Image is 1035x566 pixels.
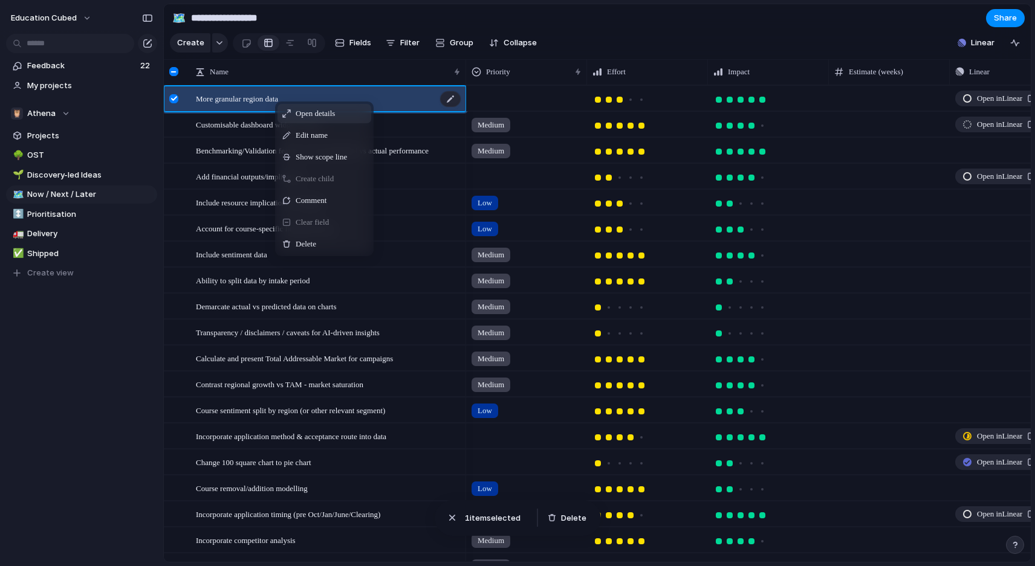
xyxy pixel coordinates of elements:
[971,37,994,49] span: Linear
[11,169,23,181] button: 🌱
[27,267,74,279] span: Create view
[381,33,424,53] button: Filter
[465,512,527,524] span: item selected
[349,37,371,49] span: Fields
[27,228,153,240] span: Delivery
[27,130,153,142] span: Projects
[330,33,376,53] button: Fields
[170,33,210,53] button: Create
[953,34,999,52] button: Linear
[27,108,56,120] span: Athena
[450,37,473,49] span: Group
[13,246,21,260] div: ✅
[400,37,420,49] span: Filter
[13,227,21,241] div: 🚛
[6,127,157,145] a: Projects
[27,188,153,201] span: Now / Next / Later
[296,238,316,250] span: Delete
[6,225,157,243] a: 🚛Delivery
[986,9,1025,27] button: Share
[484,33,542,53] button: Collapse
[6,245,157,263] a: ✅Shipped
[6,185,157,204] a: 🗺️Now / Next / Later
[11,12,77,24] span: Education Cubed
[296,108,335,120] span: Open details
[13,149,21,162] div: 🌳
[172,10,186,26] div: 🗺️
[465,513,470,523] span: 1
[543,510,591,527] button: Delete
[11,188,23,201] button: 🗺️
[504,37,537,49] span: Collapse
[296,195,326,207] span: Comment
[13,168,21,182] div: 🌱
[296,173,334,185] span: Create child
[5,8,98,28] button: Education Cubed
[27,169,153,181] span: Discovery-led Ideas
[994,12,1017,24] span: Share
[27,80,153,92] span: My projects
[27,149,153,161] span: OST
[11,248,23,260] button: ✅
[11,149,23,161] button: 🌳
[429,33,479,53] button: Group
[140,60,152,72] span: 22
[27,248,153,260] span: Shipped
[27,208,153,220] span: Prioritisation
[275,101,374,256] div: Context Menu
[6,77,157,95] a: My projects
[11,108,23,120] div: 🦉
[6,264,157,282] button: Create view
[6,166,157,184] a: 🌱Discovery-led Ideas
[296,216,329,228] span: Clear field
[11,208,23,220] button: ↕️
[561,512,586,524] span: Delete
[6,146,157,164] a: 🌳OST
[27,60,137,72] span: Feedback
[296,129,328,141] span: Edit name
[6,105,157,123] button: 🦉Athena
[13,188,21,202] div: 🗺️
[296,151,347,163] span: Show scope line
[6,57,157,75] a: Feedback22
[11,228,23,240] button: 🚛
[6,205,157,224] a: ↕️Prioritisation
[169,8,189,28] button: 🗺️
[13,207,21,221] div: ↕️
[177,37,204,49] span: Create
